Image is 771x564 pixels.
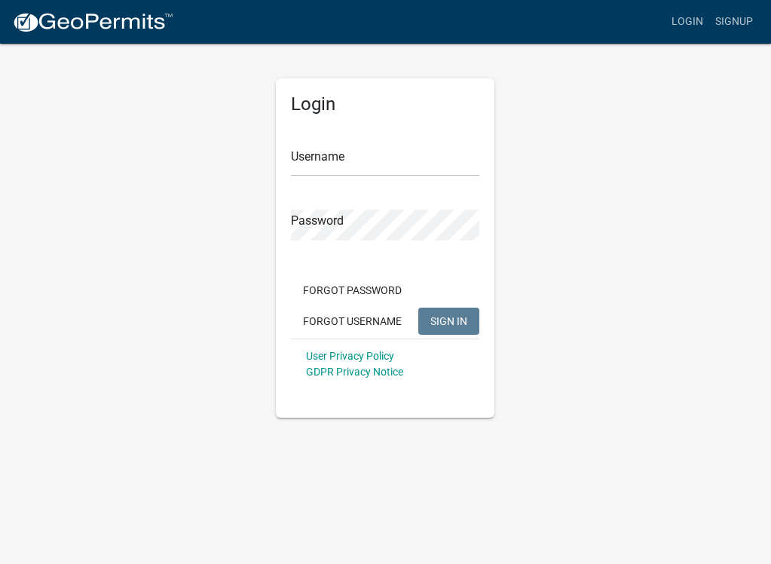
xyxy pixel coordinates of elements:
a: User Privacy Policy [306,350,394,362]
h5: Login [291,93,479,115]
a: Signup [709,8,759,36]
span: SIGN IN [430,314,467,326]
button: Forgot Password [291,277,414,304]
a: Login [665,8,709,36]
button: Forgot Username [291,308,414,335]
button: SIGN IN [418,308,479,335]
a: GDPR Privacy Notice [306,366,403,378]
